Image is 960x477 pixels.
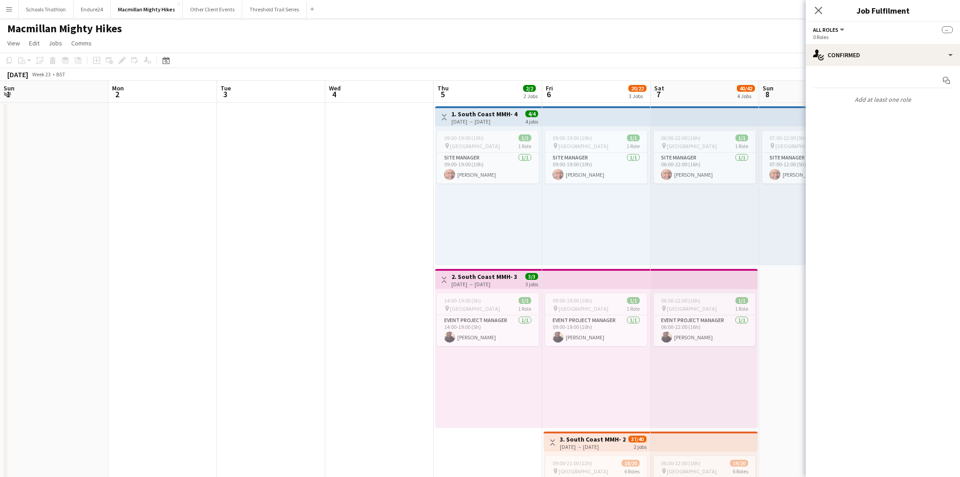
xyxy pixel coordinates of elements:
span: 09:00-19:00 (10h) [553,297,592,304]
button: Macmillan Mighty Hikes [111,0,183,18]
app-job-card: 06:00-22:00 (16h)1/1 [GEOGRAPHIC_DATA]1 RoleEvent Project Manager1/106:00-22:00 (16h)[PERSON_NAME] [654,293,755,346]
span: [GEOGRAPHIC_DATA] [558,143,608,149]
span: 6 Roles [733,468,748,475]
span: 1 Role [735,305,748,312]
span: Comms [71,39,92,47]
span: 1/1 [735,297,748,304]
div: 4 jobs [525,117,538,125]
span: 09:00-19:00 (10h) [553,134,592,141]
app-job-card: 06:00-22:00 (16h)1/1 [GEOGRAPHIC_DATA]1 RoleSite Manager1/106:00-22:00 (16h)[PERSON_NAME] [654,131,755,184]
span: All roles [813,26,838,33]
app-job-card: 09:00-19:00 (10h)1/1 [GEOGRAPHIC_DATA]1 RoleSite Manager1/109:00-19:00 (10h)[PERSON_NAME] [545,131,647,184]
app-card-role: Site Manager1/109:00-19:00 (10h)[PERSON_NAME] [437,153,539,184]
span: Tue [220,84,231,92]
span: 1 Role [518,143,531,149]
button: All roles [813,26,846,33]
span: 6 [544,89,553,99]
app-card-role: Event Project Manager1/109:00-19:00 (10h)[PERSON_NAME] [545,315,647,346]
div: [DATE] [7,70,28,79]
span: Mon [112,84,124,92]
div: 2 jobs [634,442,647,450]
div: BST [56,71,65,78]
span: 3/3 [525,273,538,280]
span: 2 [111,89,124,99]
span: 1/1 [519,297,531,304]
div: [DATE] → [DATE] [451,118,519,125]
a: View [4,37,24,49]
app-job-card: 14:00-19:00 (5h)1/1 [GEOGRAPHIC_DATA]1 RoleEvent Project Manager1/114:00-19:00 (5h)[PERSON_NAME] [437,293,539,346]
app-card-role: Event Project Manager1/106:00-22:00 (16h)[PERSON_NAME] [654,315,755,346]
app-job-card: 07:00-12:00 (5h)1/1 [GEOGRAPHIC_DATA]1 RoleSite Manager1/107:00-12:00 (5h)[PERSON_NAME] [762,131,864,184]
span: 1/1 [627,134,640,141]
span: Fri [546,84,553,92]
span: Thu [437,84,449,92]
span: 09:00-21:00 (12h) [553,460,592,467]
span: Week 23 [30,71,53,78]
span: 06:00-22:00 (16h) [661,460,700,467]
span: Sun [763,84,774,92]
span: 1 Role [627,143,640,149]
span: 2/2 [523,85,536,92]
button: Threshold Trail Series [242,0,307,18]
h3: 3. South Coast MMH- 2 day role [560,435,627,443]
p: Add at least one role [806,92,960,107]
span: 14:00-19:00 (5h) [444,297,481,304]
div: 0 Roles [813,34,953,40]
h3: Job Fulfilment [806,5,960,16]
div: Confirmed [806,44,960,66]
span: 20/22 [628,85,647,92]
span: 1 Role [518,305,531,312]
span: 7 [653,89,664,99]
button: Endure24 [73,0,111,18]
app-card-role: Event Project Manager1/114:00-19:00 (5h)[PERSON_NAME] [437,315,539,346]
span: [GEOGRAPHIC_DATA] [775,143,825,149]
a: Edit [25,37,43,49]
span: [GEOGRAPHIC_DATA] [558,305,608,312]
span: Edit [29,39,39,47]
span: 1/1 [519,134,531,141]
app-card-role: Site Manager1/109:00-19:00 (10h)[PERSON_NAME] [545,153,647,184]
div: [DATE] → [DATE] [560,443,627,450]
span: 07:00-12:00 (5h) [769,134,806,141]
button: Schools Triathlon [19,0,73,18]
div: [DATE] → [DATE] [451,281,519,288]
span: 6 Roles [624,468,640,475]
span: 40/42 [737,85,755,92]
a: Comms [68,37,95,49]
span: 1 [2,89,15,99]
span: -- [942,26,953,33]
span: 1/1 [627,297,640,304]
span: Wed [329,84,341,92]
span: 1 Role [735,143,748,149]
span: [GEOGRAPHIC_DATA] [667,305,717,312]
span: 4/4 [525,110,538,117]
span: 3 [219,89,231,99]
span: [GEOGRAPHIC_DATA] [450,305,500,312]
span: [GEOGRAPHIC_DATA] [667,143,717,149]
span: 09:00-19:00 (10h) [444,134,484,141]
span: Sat [654,84,664,92]
span: [GEOGRAPHIC_DATA] [558,468,608,475]
span: Sun [4,84,15,92]
h1: Macmillan Mighty Hikes [7,22,122,35]
app-job-card: 09:00-19:00 (10h)1/1 [GEOGRAPHIC_DATA]1 RoleEvent Project Manager1/109:00-19:00 (10h)[PERSON_NAME] [545,293,647,346]
app-card-role: Site Manager1/107:00-12:00 (5h)[PERSON_NAME] [762,153,864,184]
span: 18/20 [622,460,640,467]
span: 37/40 [628,436,647,442]
span: [GEOGRAPHIC_DATA] [450,143,500,149]
span: View [7,39,20,47]
h3: 1. South Coast MMH- 4 day role [451,110,519,118]
div: 3 Jobs [629,93,646,99]
span: [GEOGRAPHIC_DATA] [667,468,717,475]
span: 06:00-22:00 (16h) [661,297,700,304]
span: 1 Role [627,305,640,312]
app-job-card: 09:00-19:00 (10h)1/1 [GEOGRAPHIC_DATA]1 RoleSite Manager1/109:00-19:00 (10h)[PERSON_NAME] [437,131,539,184]
a: Jobs [45,37,66,49]
span: 19/20 [730,460,748,467]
